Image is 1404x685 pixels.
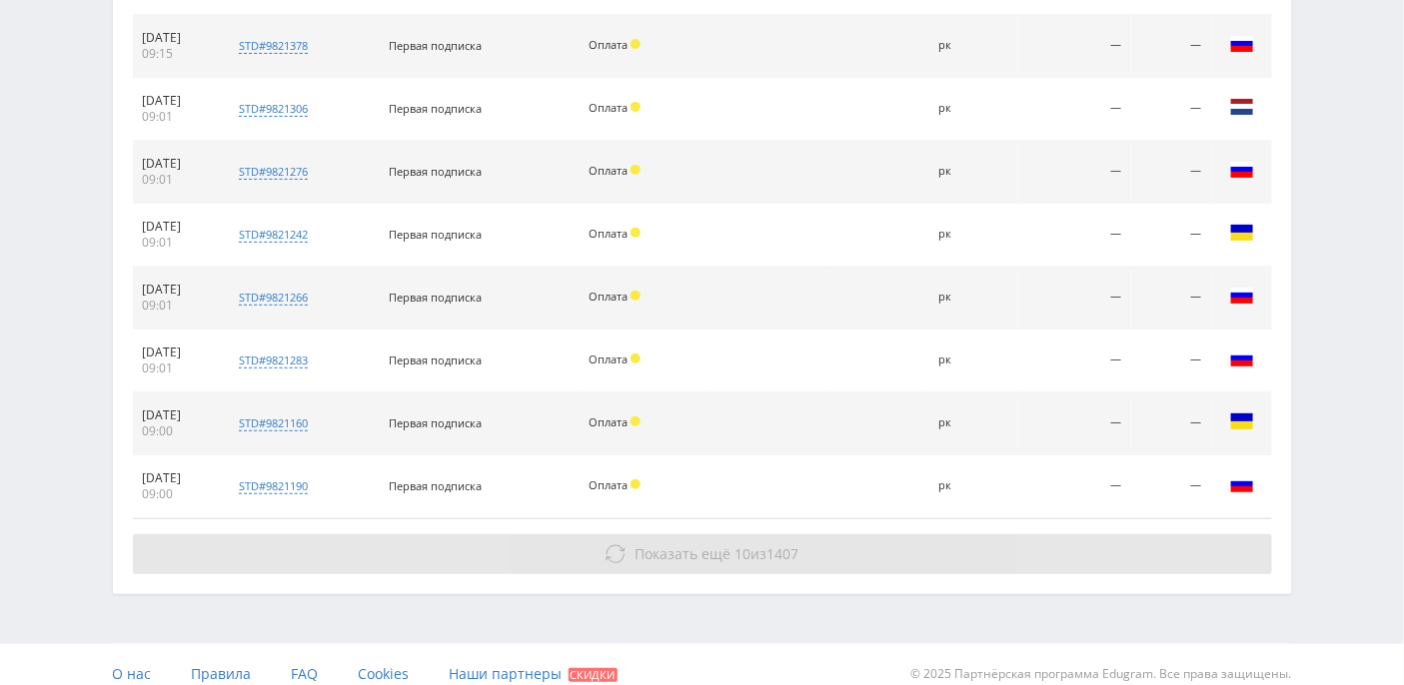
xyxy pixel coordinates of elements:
[239,101,308,117] div: std#9821306
[589,100,628,115] span: Оплата
[450,664,563,683] span: Наши партнеры
[569,668,618,682] span: Скидки
[635,544,798,563] span: из
[1230,284,1254,308] img: rus.png
[1230,221,1254,245] img: ukr.png
[239,352,308,368] div: std#9821283
[938,416,1007,429] div: рк
[389,290,482,305] span: Первая подписка
[1017,78,1131,141] td: —
[389,415,482,430] span: Первая подписка
[239,164,308,180] div: std#9821276
[1017,267,1131,330] td: —
[631,416,641,426] span: Холд
[143,30,211,46] div: [DATE]
[143,360,211,376] div: 09:01
[1230,346,1254,370] img: rus.png
[1131,15,1211,78] td: —
[938,165,1007,178] div: рк
[359,664,410,683] span: Cookies
[1230,409,1254,433] img: ukr.png
[143,172,211,188] div: 09:01
[938,291,1007,304] div: рк
[1131,330,1211,392] td: —
[133,534,1272,574] button: Показать ещё 10из1407
[239,38,308,54] div: std#9821378
[589,289,628,304] span: Оплата
[1131,204,1211,267] td: —
[938,479,1007,492] div: рк
[631,291,641,301] span: Холд
[389,352,482,367] span: Первая подписка
[143,219,211,235] div: [DATE]
[143,282,211,298] div: [DATE]
[1017,455,1131,518] td: —
[1017,15,1131,78] td: —
[1131,392,1211,455] td: —
[938,353,1007,366] div: рк
[631,165,641,175] span: Холд
[143,486,211,502] div: 09:00
[1230,472,1254,496] img: rus.png
[113,664,152,683] span: О нас
[143,470,211,486] div: [DATE]
[1017,392,1131,455] td: —
[192,664,252,683] span: Правила
[1131,455,1211,518] td: —
[938,102,1007,115] div: рк
[143,344,211,360] div: [DATE]
[389,227,482,242] span: Первая подписка
[1230,158,1254,182] img: rus.png
[143,156,211,172] div: [DATE]
[1230,32,1254,56] img: rus.png
[1230,95,1254,119] img: nld.png
[239,290,308,306] div: std#9821266
[292,664,319,683] span: FAQ
[589,37,628,52] span: Оплата
[1017,141,1131,204] td: —
[589,163,628,178] span: Оплата
[143,46,211,62] div: 09:15
[938,228,1007,241] div: рк
[589,351,628,366] span: Оплата
[143,109,211,125] div: 09:01
[389,164,482,179] span: Первая подписка
[589,477,628,492] span: Оплата
[635,544,730,563] span: Показать ещё
[766,544,798,563] span: 1407
[589,414,628,429] span: Оплата
[389,38,482,53] span: Первая подписка
[143,423,211,439] div: 09:00
[389,478,482,493] span: Первая подписка
[938,39,1007,52] div: рк
[1131,267,1211,330] td: —
[143,407,211,423] div: [DATE]
[631,102,641,112] span: Холд
[1017,330,1131,392] td: —
[631,479,641,489] span: Холд
[239,478,308,494] div: std#9821190
[631,353,641,363] span: Холд
[631,39,641,49] span: Холд
[389,101,482,116] span: Первая подписка
[239,415,308,431] div: std#9821160
[1131,78,1211,141] td: —
[143,298,211,314] div: 09:01
[143,235,211,251] div: 09:01
[239,227,308,243] div: std#9821242
[1131,141,1211,204] td: —
[589,226,628,241] span: Оплата
[734,544,750,563] span: 10
[1017,204,1131,267] td: —
[631,228,641,238] span: Холд
[143,93,211,109] div: [DATE]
